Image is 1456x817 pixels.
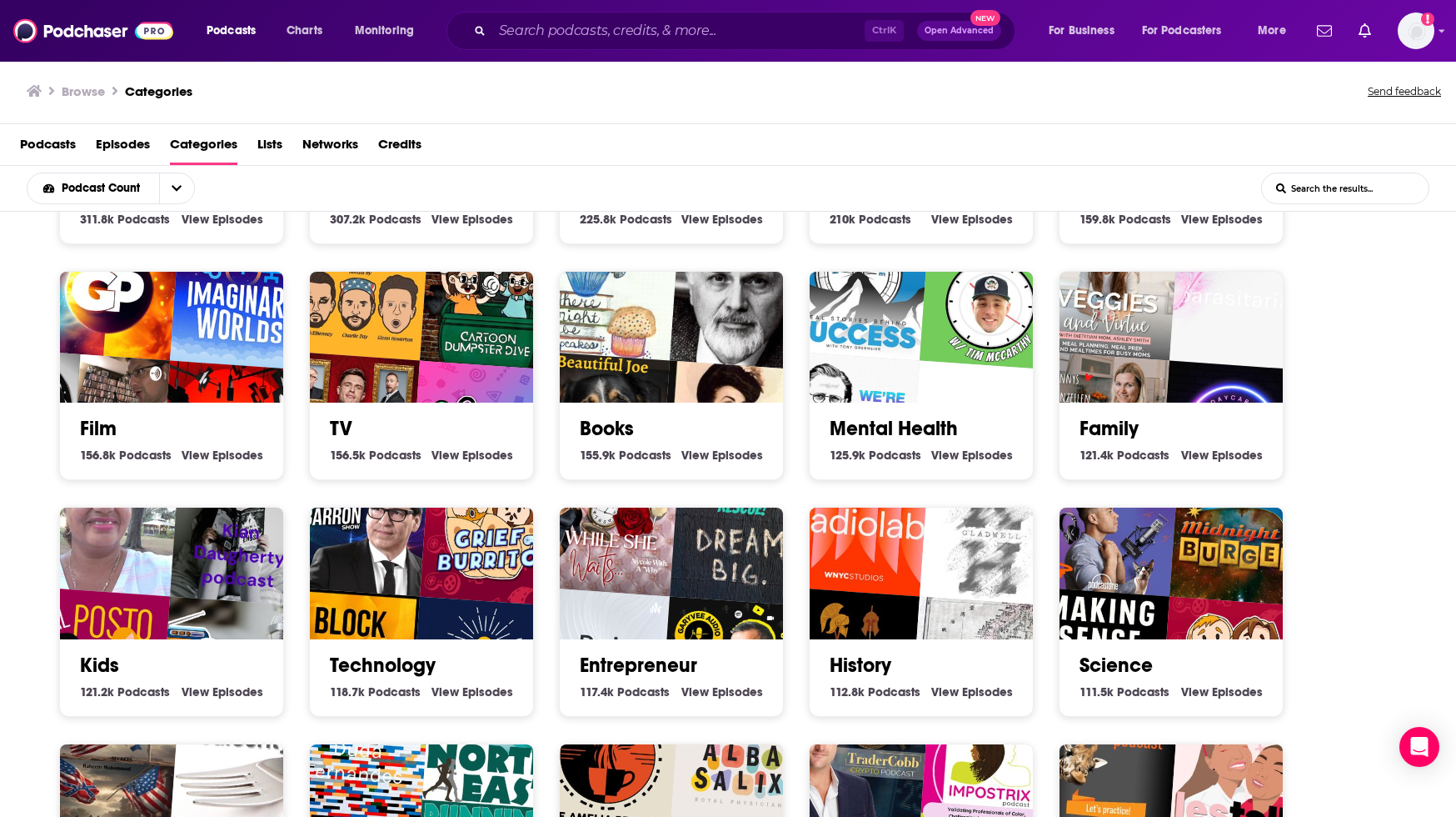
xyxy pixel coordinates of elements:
button: Open AdvancedNew [917,21,1001,41]
span: Charts [287,19,322,43]
img: Grief Burrito Gaming Podcast [420,464,563,607]
div: Welcome kids 1 - August 30 [37,454,180,597]
a: View Film Episodes [182,448,263,463]
a: View Sports Episodes [681,212,763,227]
div: The Real Stories Behind Success [786,218,930,361]
span: View [1181,684,1209,699]
a: Mental Health [830,416,958,441]
span: 118.7k [330,684,365,699]
a: Episodes [96,131,150,165]
a: View Technology Episodes [431,684,513,699]
a: 156.8k Film Podcasts [80,448,172,463]
span: Episodes [962,212,1013,227]
a: View Books Episodes [681,448,763,463]
button: Send feedback [1363,80,1446,103]
span: New [970,10,1000,26]
a: History [830,653,891,678]
a: TV [330,416,352,441]
span: For Podcasters [1142,19,1222,43]
button: open menu [1246,18,1307,44]
span: View [182,448,209,463]
span: Ctrl K [865,20,904,42]
span: Episodes [1212,684,1263,699]
span: More [1258,19,1286,43]
span: 311.8k [80,212,114,227]
a: 112.8k History Podcasts [830,684,920,699]
span: View [431,684,459,699]
span: Podcasts [369,448,421,463]
span: 159.8k [1080,212,1115,227]
h3: Browse [62,83,105,99]
a: View Science Episodes [1181,684,1263,699]
span: 225.8k [580,212,616,227]
a: 311.8k News Podcasts [80,212,170,227]
a: Entrepreneur [580,653,697,678]
span: Podcasts [1119,212,1171,227]
a: Film [80,416,117,441]
svg: Add a profile image [1421,13,1434,26]
a: Show notifications dropdown [1310,17,1339,45]
a: Family [1080,416,1139,441]
a: View News Episodes [182,212,263,227]
a: View TV Episodes [431,448,513,463]
span: 210k [830,212,855,227]
a: Podcasts [20,131,76,165]
button: open menu [195,18,277,44]
a: Categories [125,83,192,99]
img: Cartoon Dumpster Dive [420,227,563,370]
span: Episodes [712,448,763,463]
a: 156.5k TV Podcasts [330,448,421,463]
span: View [1181,212,1209,227]
span: Podcasts [207,19,256,43]
img: The Always Sunny Podcast [287,218,430,361]
button: open menu [159,173,194,203]
img: Midnight Burger [1169,464,1313,607]
span: Podcasts [1117,684,1169,699]
a: 210k [DEMOGRAPHIC_DATA] Podcasts [830,212,911,227]
span: View [431,448,459,463]
div: 20TIMinutes: A Mental Health Podcast [920,227,1063,370]
span: Episodes [462,448,513,463]
span: Podcasts [117,684,170,699]
div: While She Waits [536,454,680,597]
span: Podcasts [1117,448,1169,463]
span: Monitoring [355,19,414,43]
a: View History Episodes [931,684,1013,699]
span: 121.4k [1080,448,1114,463]
span: 112.8k [830,684,865,699]
a: Credits [378,131,421,165]
a: 307.2k Comedy Podcasts [330,212,421,227]
span: Episodes [212,212,263,227]
img: Revisionist History [920,464,1063,607]
span: Podcast Count [62,183,146,194]
span: Episodes [212,684,263,699]
a: Books [580,416,634,441]
span: Episodes [962,684,1013,699]
span: Podcasts [620,212,672,227]
span: View [1181,448,1209,463]
a: 121.2k Kids Podcasts [80,684,170,699]
img: parasitarias [1169,227,1313,370]
img: Veggies & Virtue [1036,218,1179,361]
a: View Mental Health Episodes [931,448,1013,463]
span: Categories [170,131,237,165]
span: 307.2k [330,212,366,227]
div: Cent'anni sono un giorno Roberto Roversi [670,227,813,370]
span: Podcasts [868,684,920,699]
span: Lists [257,131,282,165]
span: Episodes [462,684,513,699]
span: View [931,212,959,227]
span: View [431,212,459,227]
img: Podchaser - Follow, Share and Rate Podcasts [13,15,173,47]
span: 156.5k [330,448,366,463]
img: The Paul Barron Crypto Show [287,454,430,597]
